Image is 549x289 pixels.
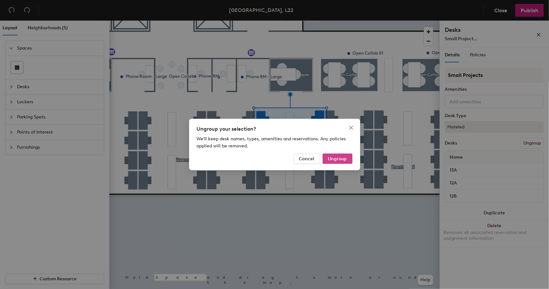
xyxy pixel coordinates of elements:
button: Ungroup [323,154,352,164]
span: Ungroup [328,156,347,162]
span: Cancel [299,156,315,162]
span: close [349,125,354,130]
div: Ungroup your selection? [197,125,352,133]
button: Close [346,123,356,133]
span: We'll keep desk names, types, amenities and reservations. Any policies applied will be removed. [197,136,346,149]
button: Cancel [294,154,320,164]
span: Close [346,125,356,130]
